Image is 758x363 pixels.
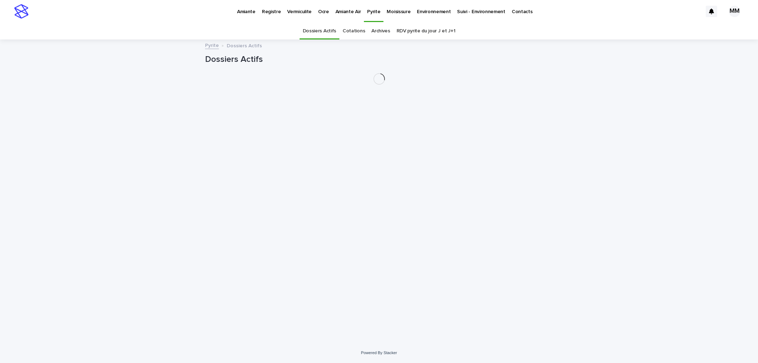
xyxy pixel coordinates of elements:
a: Powered By Stacker [361,351,397,355]
a: Cotations [343,23,365,39]
a: Archives [371,23,390,39]
a: RDV pyrite du jour J et J+1 [397,23,456,39]
p: Dossiers Actifs [227,41,262,49]
img: stacker-logo-s-only.png [14,4,28,18]
div: MM [729,6,740,17]
a: Pyrite [205,41,219,49]
a: Dossiers Actifs [303,23,336,39]
h1: Dossiers Actifs [205,54,553,65]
